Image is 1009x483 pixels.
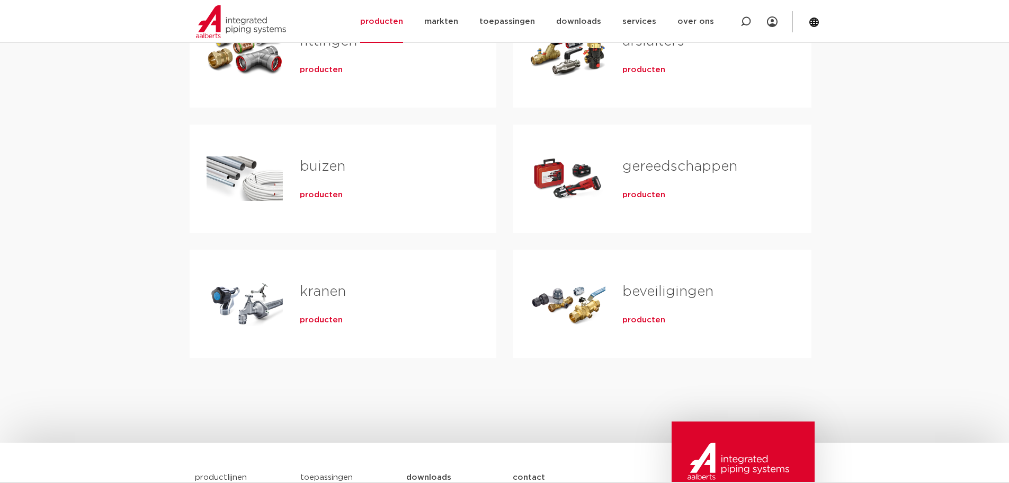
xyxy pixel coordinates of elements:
[300,473,353,481] a: toepassingen
[622,65,665,75] a: producten
[300,34,357,48] a: fittingen
[195,473,247,481] a: productlijnen
[300,315,343,326] a: producten
[300,190,343,200] a: producten
[622,285,713,298] a: beveiligingen
[622,160,737,173] a: gereedschappen
[622,190,665,200] a: producten
[300,65,343,75] a: producten
[300,285,346,298] a: kranen
[300,160,345,173] a: buizen
[622,315,665,326] a: producten
[622,34,684,48] a: afsluiters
